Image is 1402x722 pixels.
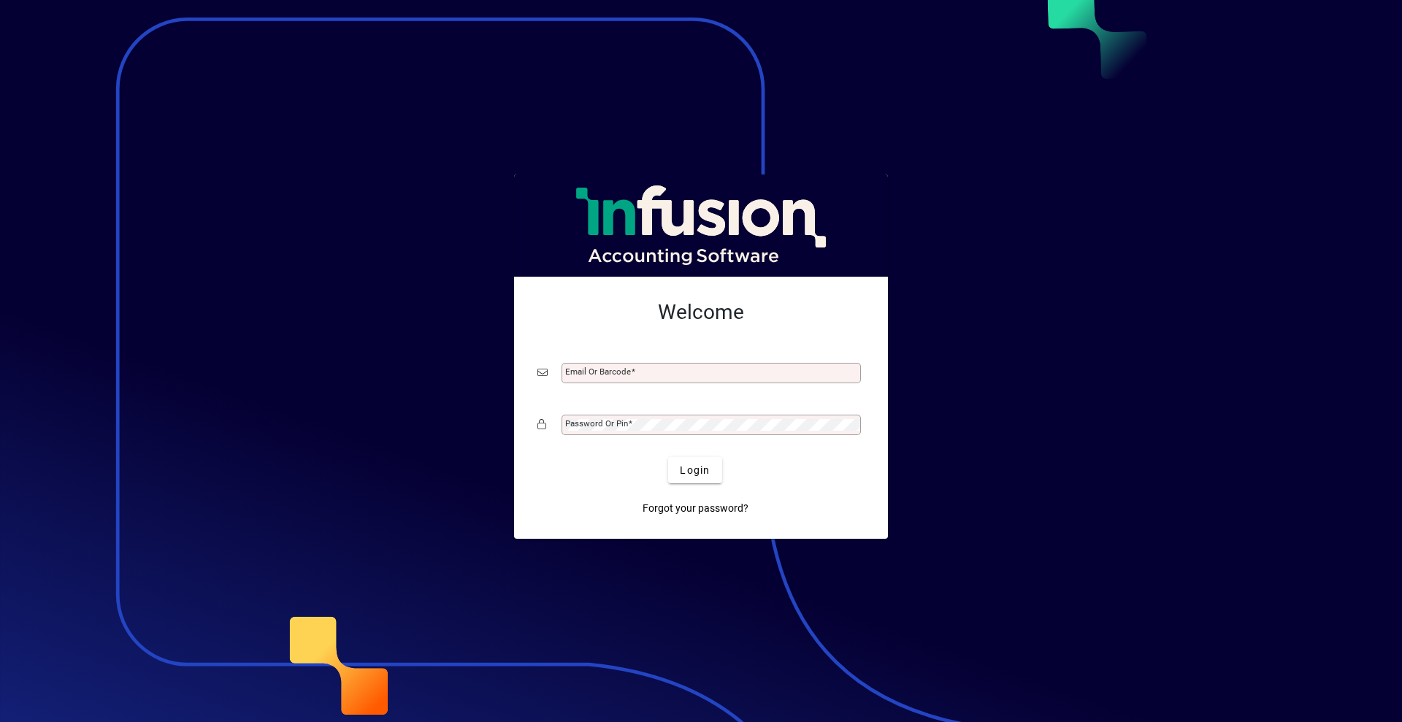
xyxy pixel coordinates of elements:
[643,501,748,516] span: Forgot your password?
[680,463,710,478] span: Login
[668,457,721,483] button: Login
[565,418,628,429] mat-label: Password or Pin
[565,366,631,377] mat-label: Email or Barcode
[537,300,865,325] h2: Welcome
[637,495,754,521] a: Forgot your password?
